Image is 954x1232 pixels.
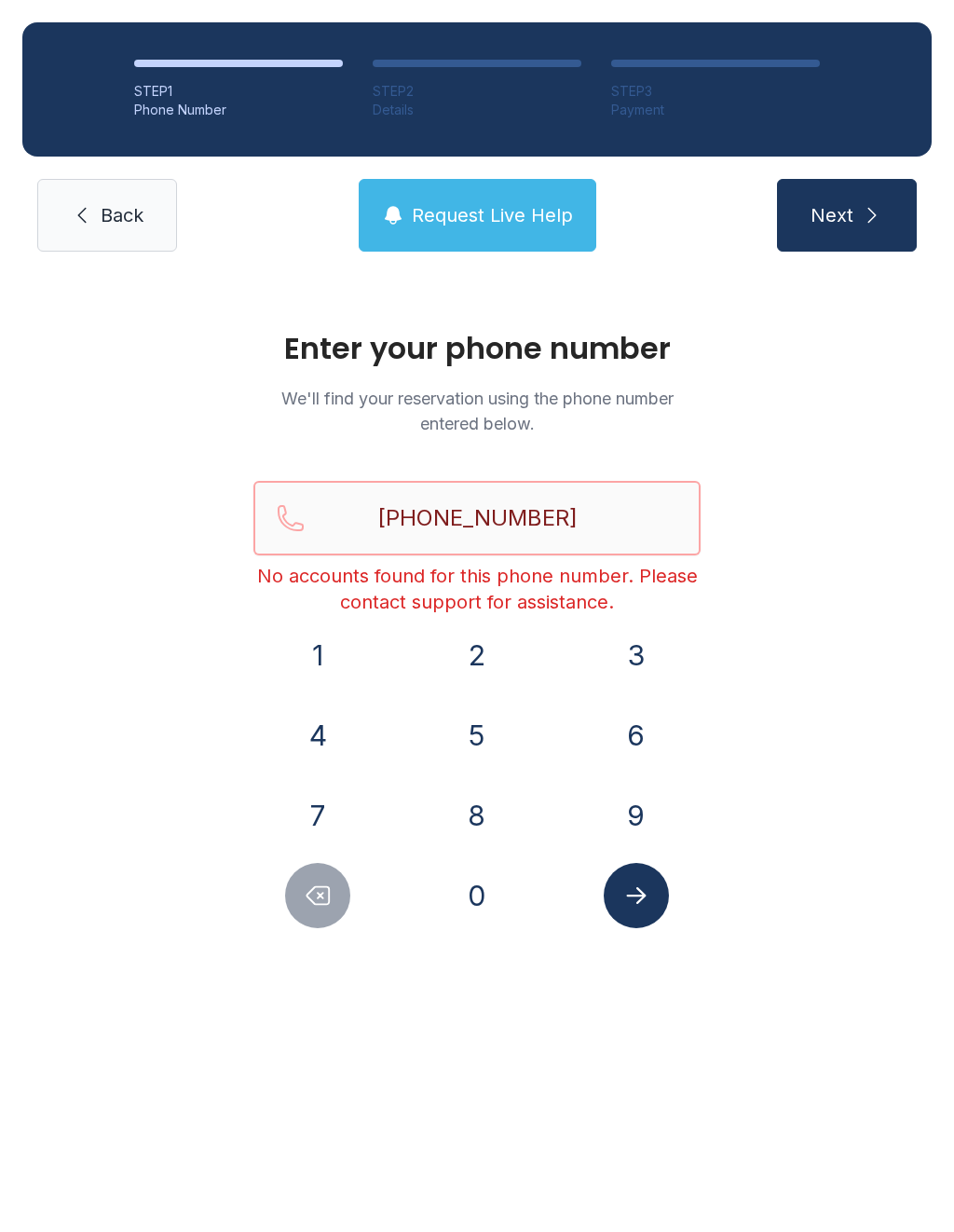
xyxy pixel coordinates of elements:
[611,101,820,119] div: Payment
[444,783,510,848] button: 8
[134,101,343,119] div: Phone Number
[134,82,343,101] div: STEP 1
[444,623,510,688] button: 2
[253,386,701,436] p: We'll find your reservation using the phone number entered below.
[604,623,669,688] button: 3
[285,703,350,768] button: 4
[444,703,510,768] button: 5
[285,783,350,848] button: 7
[253,481,701,555] input: Reservation phone number
[285,863,350,928] button: Delete number
[444,863,510,928] button: 0
[604,863,669,928] button: Submit lookup form
[253,334,701,363] h1: Enter your phone number
[285,623,350,688] button: 1
[253,563,701,615] div: No accounts found for this phone number. Please contact support for assistance.
[373,82,581,101] div: STEP 2
[604,703,669,768] button: 6
[373,101,581,119] div: Details
[811,202,853,228] span: Next
[412,202,573,228] span: Request Live Help
[611,82,820,101] div: STEP 3
[101,202,143,228] span: Back
[604,783,669,848] button: 9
